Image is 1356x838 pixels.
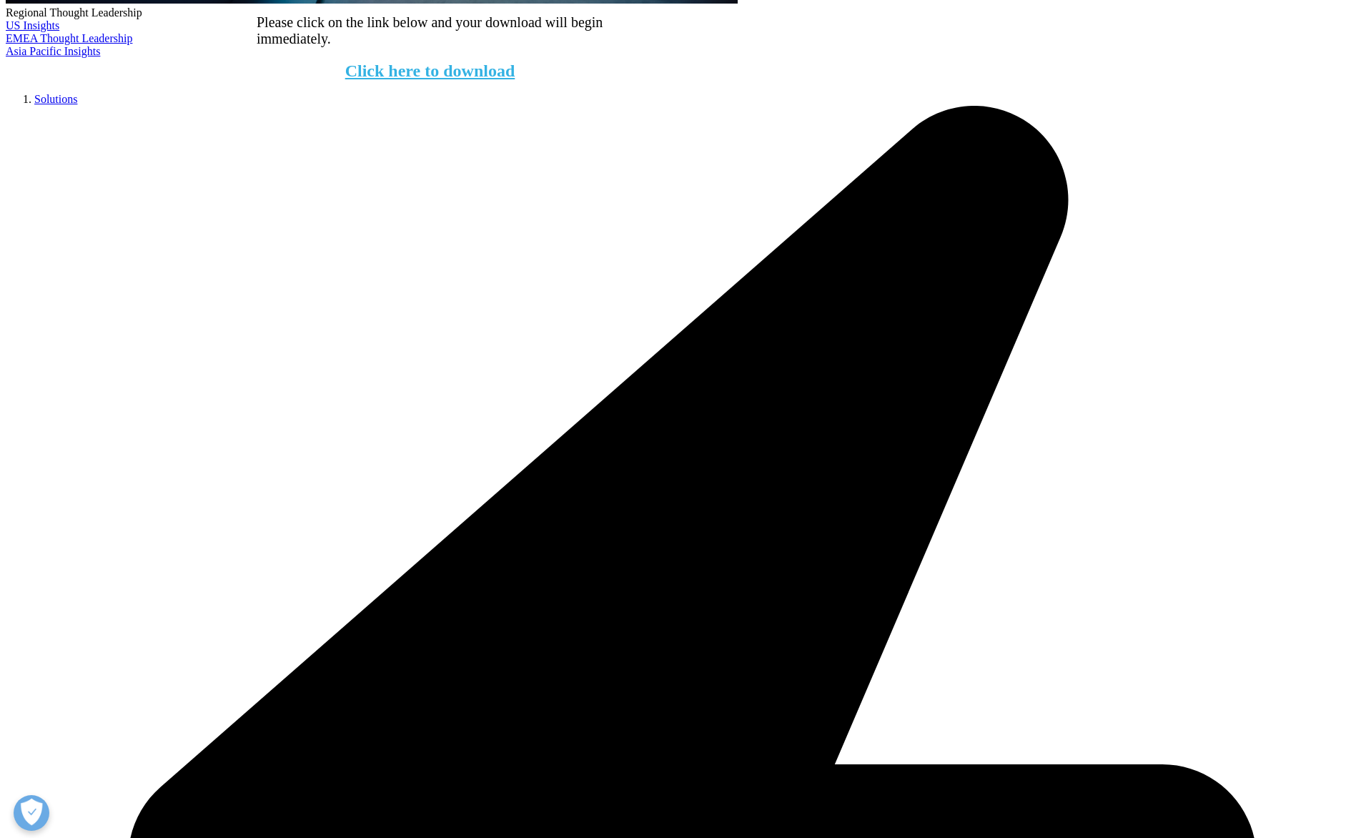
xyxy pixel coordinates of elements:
div: Regional Thought Leadership [6,6,1350,19]
a: Asia Pacific Insights [6,45,100,57]
div: Please click on the link below and your download will begin immediately. [257,14,603,81]
a: Click here to download [345,61,515,80]
button: 優先設定センターを開く [14,795,49,831]
a: EMEA Thought Leadership [6,32,132,44]
img: IQVIA Healthcare Information Technology and Pharma Clinical Research Company [6,58,120,79]
a: Solutions [34,93,77,105]
a: US Insights [6,19,59,31]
